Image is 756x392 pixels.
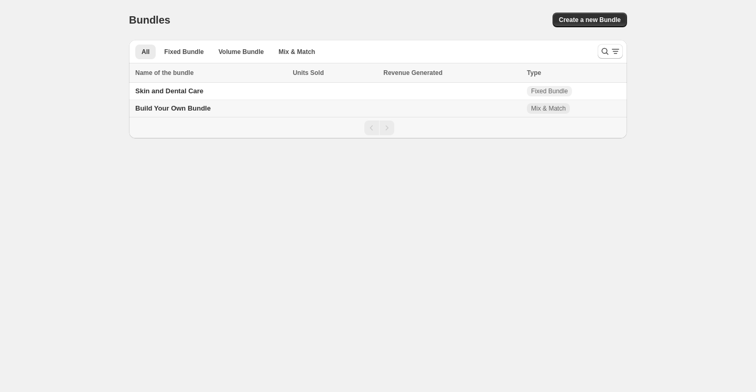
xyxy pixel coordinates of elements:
span: All [142,48,149,56]
div: Type [527,68,621,78]
span: Volume Bundle [219,48,264,56]
span: Mix & Match [531,104,566,113]
span: Create a new Bundle [559,16,621,24]
span: Build Your Own Bundle [135,104,211,112]
nav: Pagination [129,117,627,138]
span: Fixed Bundle [531,87,568,95]
div: Name of the bundle [135,68,286,78]
span: Mix & Match [278,48,315,56]
span: Units Sold [293,68,323,78]
span: Fixed Bundle [164,48,203,56]
span: Skin and Dental Care [135,87,203,95]
button: Revenue Generated [383,68,453,78]
h1: Bundles [129,14,170,26]
span: Revenue Generated [383,68,442,78]
button: Units Sold [293,68,334,78]
button: Create a new Bundle [553,13,627,27]
button: Search and filter results [598,44,623,59]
